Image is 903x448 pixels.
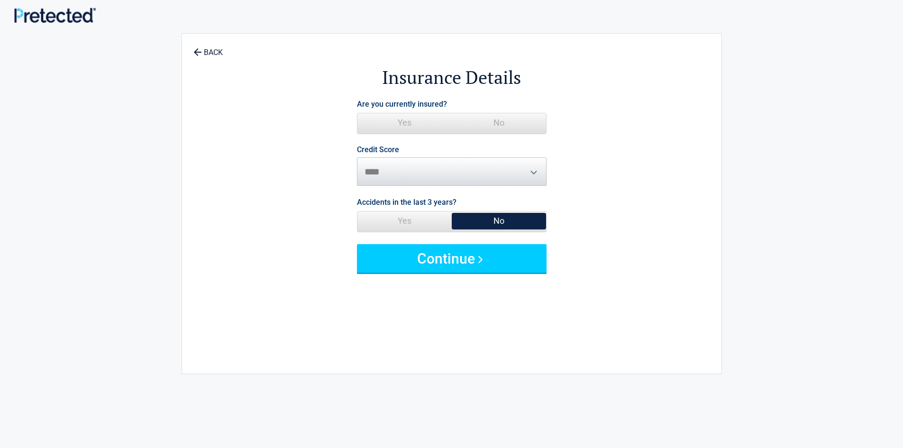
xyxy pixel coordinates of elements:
[192,40,225,56] a: BACK
[357,98,447,110] label: Are you currently insured?
[357,146,399,154] label: Credit Score
[357,113,452,132] span: Yes
[14,8,96,22] img: Main Logo
[452,113,546,132] span: No
[357,196,456,209] label: Accidents in the last 3 years?
[357,244,547,273] button: Continue
[234,65,669,90] h2: Insurance Details
[452,211,546,230] span: No
[357,211,452,230] span: Yes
